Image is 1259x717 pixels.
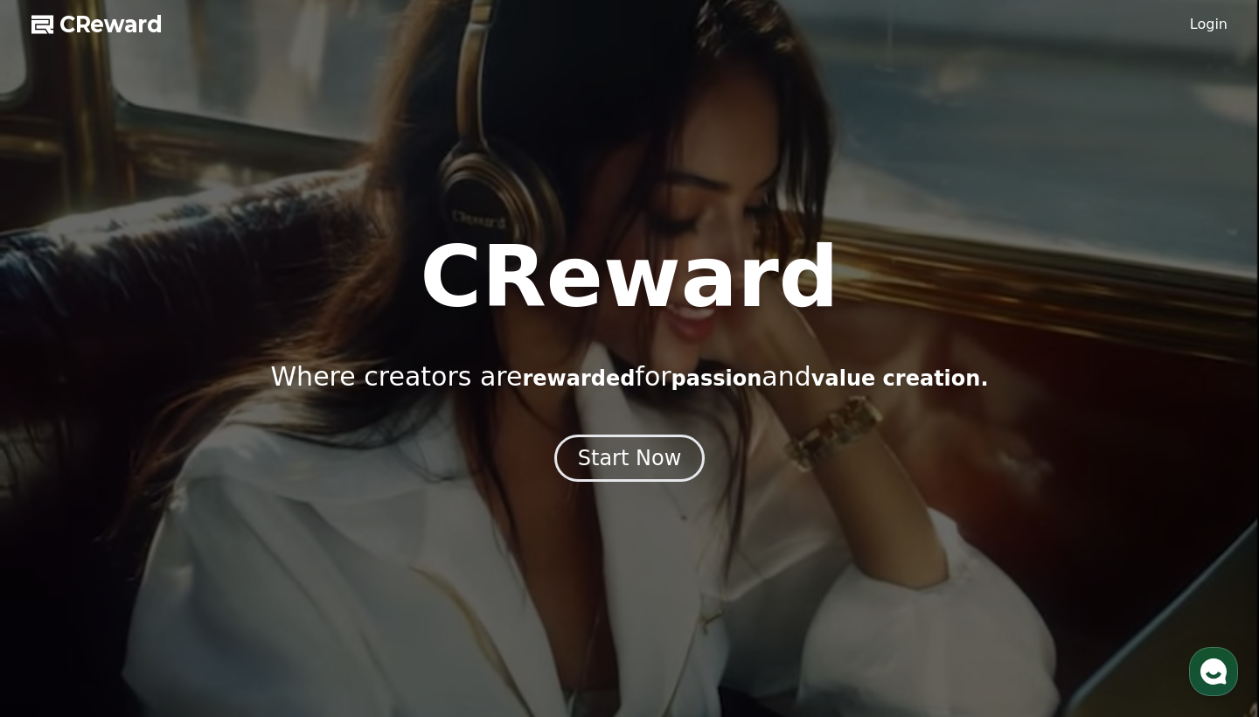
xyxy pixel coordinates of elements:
[115,554,226,598] a: Messages
[578,444,682,472] div: Start Now
[522,366,635,391] span: rewarded
[1190,14,1228,35] a: Login
[811,366,989,391] span: value creation.
[259,581,302,595] span: Settings
[671,366,762,391] span: passion
[59,10,163,38] span: CReward
[270,361,988,393] p: Where creators are for and
[31,10,163,38] a: CReward
[45,581,75,595] span: Home
[145,581,197,595] span: Messages
[554,452,706,469] a: Start Now
[5,554,115,598] a: Home
[420,235,838,319] h1: CReward
[554,435,706,482] button: Start Now
[226,554,336,598] a: Settings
